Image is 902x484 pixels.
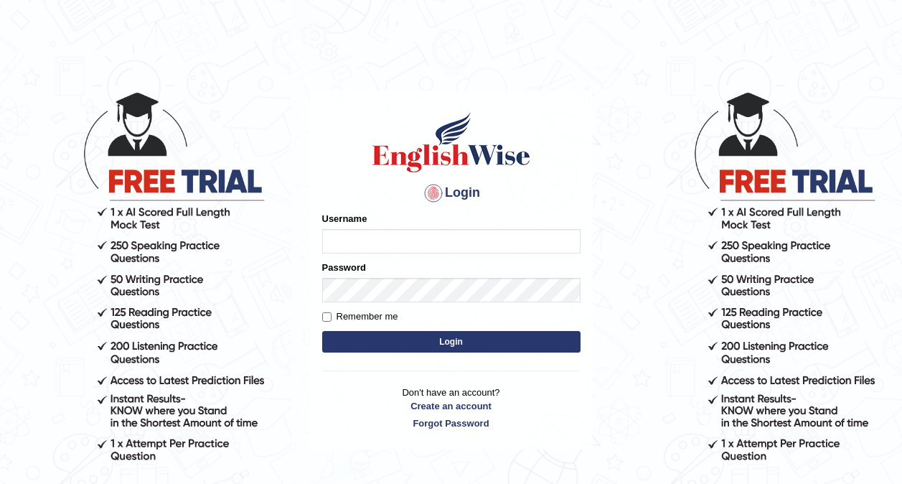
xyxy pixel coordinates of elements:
a: Forgot Password [322,416,581,430]
a: Create an account [322,399,581,413]
label: Username [322,212,367,225]
input: Remember me [322,312,332,322]
label: Remember me [322,310,398,324]
button: Login [322,331,581,353]
p: Don't have an account? [322,386,581,430]
h4: Login [322,182,581,205]
label: Password [322,261,366,274]
img: Logo of English Wise sign in for intelligent practice with AI [370,110,533,174]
